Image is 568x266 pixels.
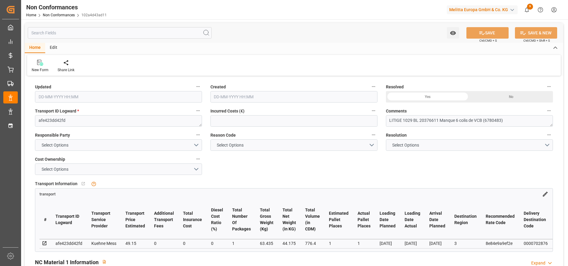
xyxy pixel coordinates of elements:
button: Transport ID Logward * [194,107,202,115]
th: Total Net Weight (in KG) [278,200,301,239]
div: Non Conformances [26,3,107,12]
th: Diesel Cost Ratio (%) [207,200,228,239]
button: show 9 new notifications [520,3,534,17]
button: open menu [35,163,202,175]
div: [DATE] [429,240,445,247]
span: Select Options [39,142,71,148]
textarea: LITIGE 1029 BL 20376611 Manque 6 colis de VCB (6780483) [386,115,553,127]
div: 63.435 [260,240,273,247]
th: Destination Region [450,200,481,239]
div: Melitta Europa GmbH & Co. KG [447,5,518,14]
button: Reason Code [370,131,377,139]
th: Total Gross Weight (Kg) [255,200,278,239]
button: SAVE [466,27,509,39]
th: Total Number Of Packages [228,200,255,239]
span: Transport ID Logward [35,108,79,114]
div: 8e84e9a9ef2e [486,240,515,247]
div: 44.175 [282,240,296,247]
span: Responsible Party [35,132,70,138]
div: 1 [358,240,371,247]
div: [DATE] [405,240,420,247]
th: Loading Date Actual [400,200,425,239]
div: Kuehne Mess [91,240,116,247]
textarea: afe423dd42fd [35,115,202,127]
div: Home [25,43,45,53]
input: DD-MM-YYYY HH:MM [210,91,377,103]
button: open menu [386,139,553,151]
div: Share Link [58,67,74,73]
span: Comments [386,108,407,114]
div: 1 [329,240,349,247]
div: 0 [211,240,223,247]
button: SAVE & NEW [515,27,557,39]
div: 1 [232,240,251,247]
span: Transport Information [35,181,77,187]
th: Transport ID Logward [51,200,87,239]
div: 0000702876 [524,240,548,247]
div: 0 [183,240,202,247]
button: Created [370,83,377,90]
th: Transport Price Estimated [121,200,150,239]
span: transport [39,192,55,196]
span: Select Options [214,142,247,148]
div: 3 [454,240,477,247]
span: Select Options [389,142,422,148]
div: New Form [32,67,49,73]
span: 9 [527,4,533,10]
a: Non Conformances [43,13,75,17]
th: Actual Pallet Places [353,200,375,239]
th: Additional Transport Fees [150,200,178,239]
span: Ctrl/CMD + Shift + S [523,38,550,43]
button: Melitta Europa GmbH & Co. KG [447,4,520,15]
th: # [39,200,51,239]
div: No [469,91,553,103]
div: Yes [386,91,469,103]
div: Edit [45,43,62,53]
div: 49.15 [125,240,145,247]
div: 0 [154,240,174,247]
span: Updated [35,84,51,90]
button: Resolved [545,83,553,90]
button: Cost Ownership [194,155,202,163]
span: Reason Code [210,132,236,138]
span: Ctrl/CMD + S [479,38,497,43]
span: Resolved [386,84,404,90]
button: Resolution [545,131,553,139]
span: Select Options [39,166,71,173]
button: Comments [545,107,553,115]
th: Total Insurance Cost [178,200,207,239]
input: DD-MM-YYYY HH:MM [35,91,202,103]
th: Estimated Pallet Places [324,200,353,239]
button: Help Center [534,3,547,17]
th: Total Volume (in CDM) [301,200,324,239]
input: Search Fields [28,27,212,39]
button: Responsible Party [194,131,202,139]
button: Incurred Costs (€) [370,107,377,115]
th: Loading Date Planned [375,200,400,239]
button: Updated [194,83,202,90]
th: Delivery Destination Code [519,200,552,239]
a: transport [39,191,55,196]
button: open menu [447,27,459,39]
div: afe423dd42fd [55,240,82,247]
th: Arrival Date Planned [425,200,450,239]
span: Incurred Costs (€) [210,108,245,114]
div: [DATE] [380,240,396,247]
span: Cost Ownership [35,156,65,163]
span: Created [210,84,226,90]
a: Home [26,13,36,17]
button: open menu [35,139,202,151]
span: Resolution [386,132,407,138]
button: open menu [210,139,377,151]
div: 776.4 [305,240,320,247]
th: Transport Service Provider [87,200,121,239]
th: Recommended Rate Code [481,200,519,239]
